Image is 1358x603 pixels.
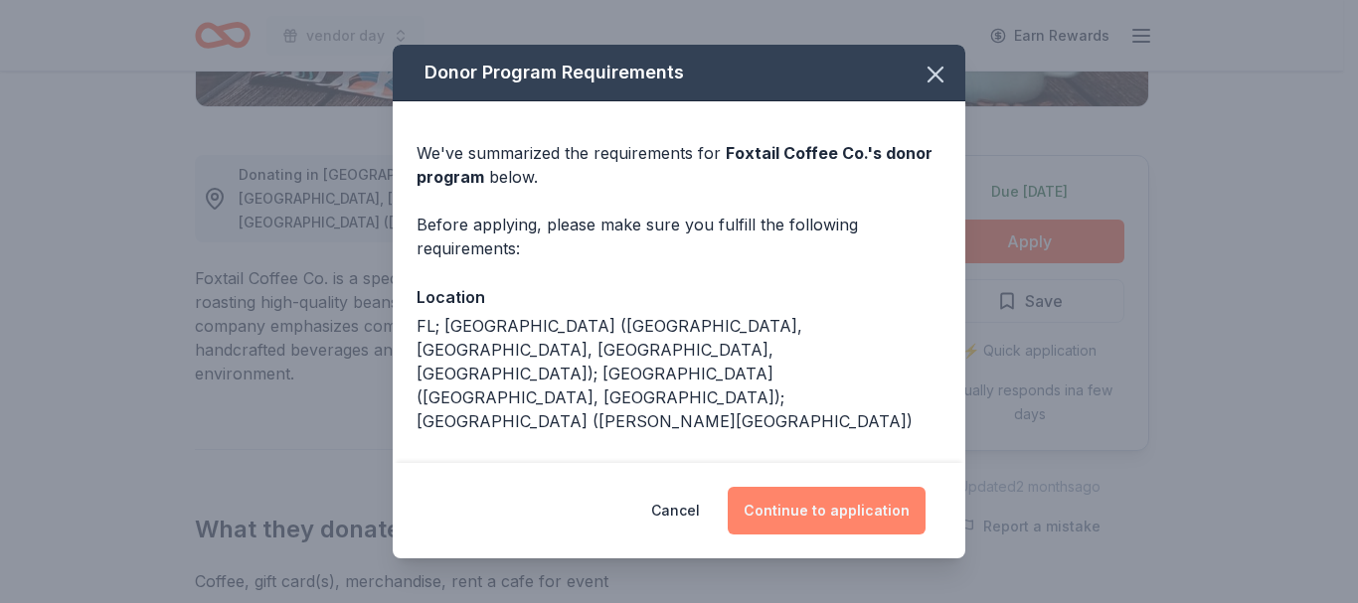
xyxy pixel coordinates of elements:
div: Deadline [417,457,941,483]
div: Donor Program Requirements [393,45,965,101]
div: We've summarized the requirements for below. [417,141,941,189]
button: Continue to application [728,487,926,534]
div: FL; [GEOGRAPHIC_DATA] ([GEOGRAPHIC_DATA], [GEOGRAPHIC_DATA], [GEOGRAPHIC_DATA], [GEOGRAPHIC_DATA]... [417,314,941,433]
div: Before applying, please make sure you fulfill the following requirements: [417,213,941,260]
div: Location [417,284,941,310]
button: Cancel [651,487,700,534]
